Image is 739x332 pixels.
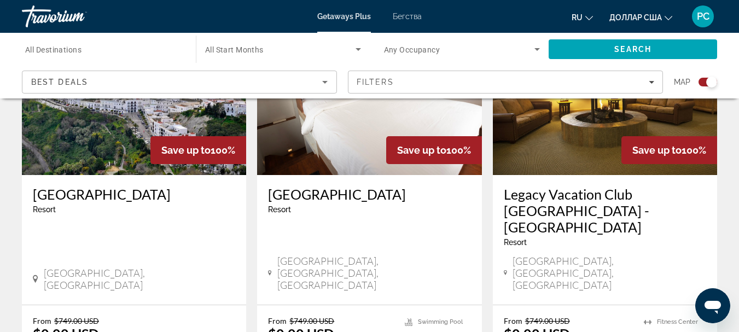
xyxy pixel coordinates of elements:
span: Best Deals [31,78,88,86]
button: Меню пользователя [689,5,717,28]
mat-select: Sort by [31,75,328,89]
span: From [268,316,287,325]
span: Resort [268,205,291,214]
span: Save up to [161,144,211,156]
a: Legacy Vacation Club [GEOGRAPHIC_DATA] - [GEOGRAPHIC_DATA] [504,186,706,235]
span: Swimming Pool [418,318,463,325]
div: 100% [150,136,246,164]
span: Resort [33,205,56,214]
span: All Start Months [205,45,264,54]
span: $749.00 USD [525,316,570,325]
span: Fitness Center [657,318,698,325]
span: Any Occupancy [384,45,440,54]
span: All Destinations [25,45,82,54]
iframe: Кнопка запуска окна обмена сообщениями [695,288,730,323]
input: Select destination [25,43,182,56]
span: Save up to [397,144,446,156]
a: Getaways Plus [317,12,371,21]
button: Search [549,39,717,59]
span: Search [614,45,651,54]
span: [GEOGRAPHIC_DATA], [GEOGRAPHIC_DATA] [44,267,236,291]
span: Save up to [632,144,682,156]
a: Травориум [22,2,131,31]
span: Filters [357,78,394,86]
span: From [504,316,522,325]
span: $749.00 USD [54,316,99,325]
span: $749.00 USD [289,316,334,325]
span: [GEOGRAPHIC_DATA], [GEOGRAPHIC_DATA], [GEOGRAPHIC_DATA] [277,255,471,291]
button: Изменить язык [572,9,593,25]
div: 100% [386,136,482,164]
span: From [33,316,51,325]
font: ru [572,13,583,22]
button: Filters [348,71,663,94]
a: [GEOGRAPHIC_DATA] [268,186,470,202]
span: [GEOGRAPHIC_DATA], [GEOGRAPHIC_DATA], [GEOGRAPHIC_DATA] [513,255,706,291]
span: Map [674,74,690,90]
span: Resort [504,238,527,247]
a: [GEOGRAPHIC_DATA] [33,186,235,202]
button: Изменить валюту [609,9,672,25]
div: 100% [621,136,717,164]
a: Бегства [393,12,422,21]
font: РС [697,10,709,22]
font: доллар США [609,13,662,22]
